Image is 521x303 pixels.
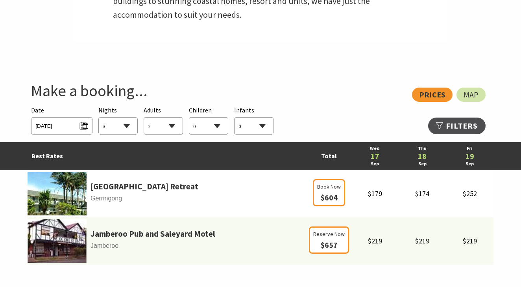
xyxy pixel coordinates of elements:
div: Please choose your desired arrival date [31,105,92,135]
span: Reserve Now [313,230,345,238]
div: Choose a number of nights [98,105,138,135]
span: $252 [463,189,477,198]
a: Sep [403,160,442,168]
a: 18 [403,152,442,160]
img: Footballa.jpg [28,219,87,263]
span: Children [189,106,212,114]
span: Map [464,92,479,98]
td: Total [307,142,351,170]
a: Sep [355,160,395,168]
td: Best Rates [28,142,307,170]
span: Date [31,106,44,114]
span: Jamberoo [28,241,307,251]
a: Map [456,88,486,102]
span: Infants [234,106,254,114]
a: Thu [403,145,442,152]
span: $179 [368,189,382,198]
a: 17 [355,152,395,160]
span: $174 [415,189,429,198]
span: $657 [321,240,338,250]
a: Sep [450,160,490,168]
span: $219 [415,236,429,245]
span: $219 [368,236,382,245]
span: Adults [144,106,161,114]
a: [GEOGRAPHIC_DATA] Retreat [91,180,198,193]
span: Gerringong [28,193,307,204]
img: parkridgea.jpg [28,172,87,215]
a: 19 [450,152,490,160]
a: Reserve Now $657 [309,241,349,249]
a: Fri [450,145,490,152]
span: [DATE] [35,120,88,130]
a: Jamberoo Pub and Saleyard Motel [91,227,215,241]
span: Nights [98,105,117,116]
a: Wed [355,145,395,152]
a: Book Now $604 [313,194,345,202]
span: $604 [321,193,338,202]
span: $219 [463,236,477,245]
span: Book Now [317,182,341,191]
